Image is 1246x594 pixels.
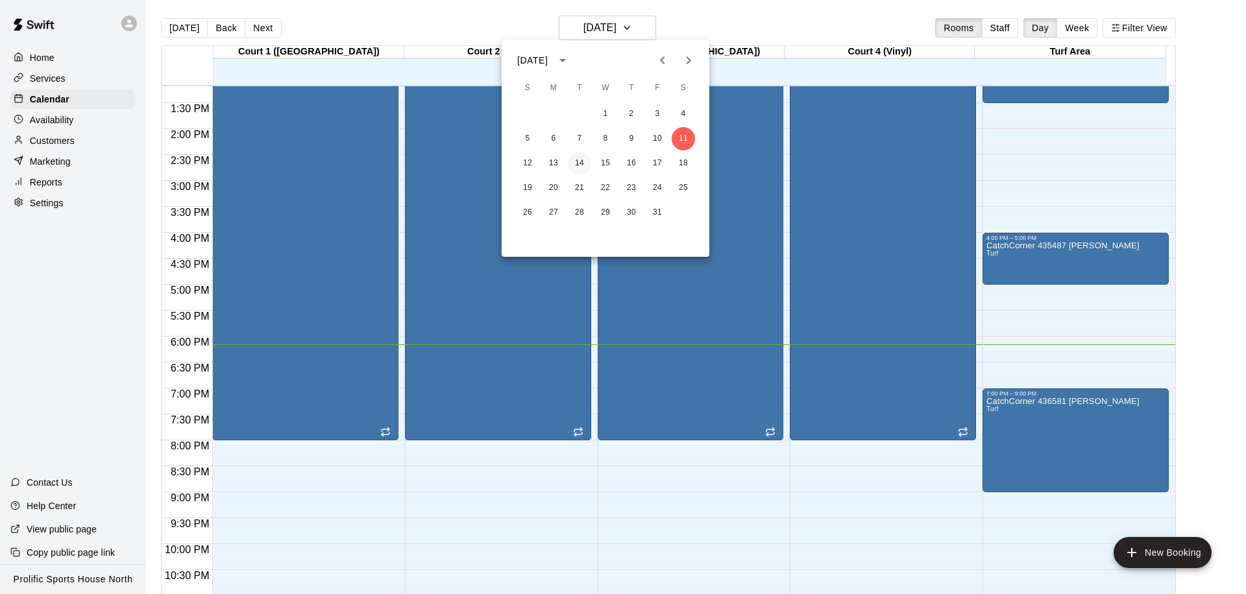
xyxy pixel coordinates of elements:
[568,127,591,150] button: 7
[646,152,669,175] button: 17
[516,75,539,101] span: Sunday
[646,176,669,200] button: 24
[552,49,574,71] button: calendar view is open, switch to year view
[542,127,565,150] button: 6
[542,176,565,200] button: 20
[672,152,695,175] button: 18
[672,75,695,101] span: Saturday
[646,127,669,150] button: 10
[594,127,617,150] button: 8
[542,152,565,175] button: 13
[676,47,702,73] button: Next month
[672,176,695,200] button: 25
[516,127,539,150] button: 5
[646,75,669,101] span: Friday
[517,54,548,67] div: [DATE]
[594,102,617,126] button: 1
[542,201,565,224] button: 27
[568,75,591,101] span: Tuesday
[594,176,617,200] button: 22
[646,102,669,126] button: 3
[620,152,643,175] button: 16
[568,201,591,224] button: 28
[672,102,695,126] button: 4
[594,75,617,101] span: Wednesday
[620,75,643,101] span: Thursday
[620,127,643,150] button: 9
[516,152,539,175] button: 12
[672,127,695,150] button: 11
[646,201,669,224] button: 31
[620,176,643,200] button: 23
[516,176,539,200] button: 19
[594,201,617,224] button: 29
[516,201,539,224] button: 26
[620,201,643,224] button: 30
[594,152,617,175] button: 15
[542,75,565,101] span: Monday
[620,102,643,126] button: 2
[568,176,591,200] button: 21
[650,47,676,73] button: Previous month
[568,152,591,175] button: 14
